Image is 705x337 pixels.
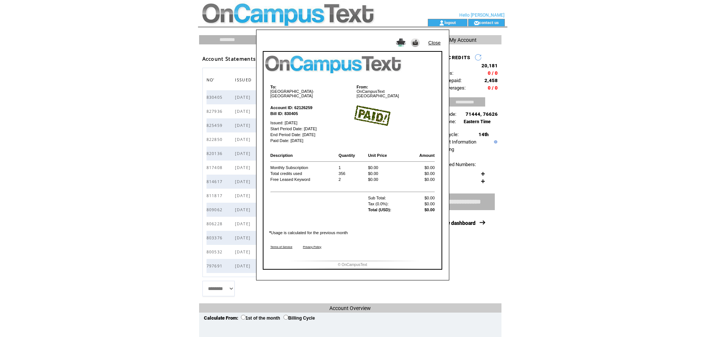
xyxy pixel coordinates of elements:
td: $0.00 [408,165,435,170]
b: Description [271,153,293,158]
img: paid image [353,105,390,126]
img: logo image [263,52,442,76]
td: Total credits used [270,171,338,176]
td: End Period Date: [DATE] [270,132,352,137]
td: 1 [338,165,367,170]
td: OnCampusText [GEOGRAPHIC_DATA] [353,84,435,98]
td: $0.00 [408,171,435,176]
td: Sub Total: [367,195,407,200]
td: Monthly Subscription [270,165,338,170]
b: From: [357,85,368,89]
td: [GEOGRAPHIC_DATA]- [GEOGRAPHIC_DATA] [270,84,352,98]
td: $0.00 [408,201,435,206]
a: Send it to my email [411,43,420,48]
td: 356 [338,171,367,176]
td: Tax (0.0%): [367,201,407,206]
b: To: [271,85,276,89]
b: Quantity [339,153,355,158]
td: $0.00 [367,165,407,170]
td: $0.00 [367,177,407,182]
a: Privacy Policy [303,245,322,249]
td: $0.00 [367,171,407,176]
font: Usage is calculated for the previous month [269,230,348,235]
img: Send it to my email [411,38,420,47]
font: © OnCampusText [338,263,367,267]
b: Unit Price [368,153,387,158]
b: Amount [419,153,435,158]
td: $0.00 [408,177,435,182]
img: footer bottom image [263,268,442,269]
b: Total (USD): [368,208,391,212]
td: Start Period Date: [DATE] [270,126,352,131]
b: Bill ID: 830405 [271,111,298,116]
img: Print it [396,38,406,47]
td: $0.00 [408,195,435,200]
b: $0.00 [424,208,435,212]
a: Terms of Service [271,245,293,249]
td: Issued: [DATE] [270,117,352,125]
b: Account ID: 62126259 [271,105,313,110]
td: 2 [338,177,367,182]
td: Free Leased Keyword [270,177,338,182]
img: footer image [263,260,442,262]
a: Close [428,40,440,46]
td: Paid Date: [DATE] [270,138,352,143]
